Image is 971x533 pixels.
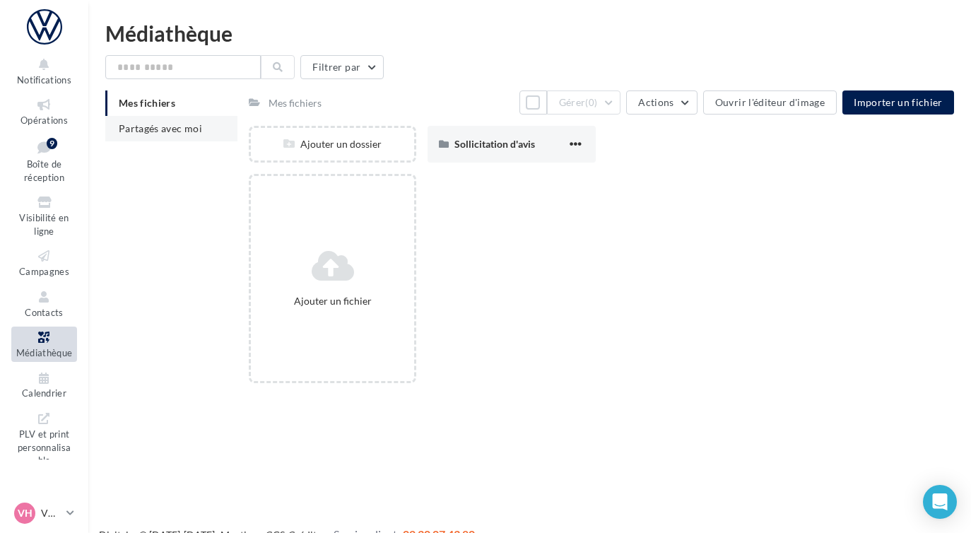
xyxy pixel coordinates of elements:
[251,137,415,151] div: Ajouter un dossier
[547,90,621,115] button: Gérer(0)
[269,96,322,110] div: Mes fichiers
[22,388,66,399] span: Calendrier
[300,55,384,79] button: Filtrer par
[17,74,71,86] span: Notifications
[18,506,33,520] span: VH
[257,294,409,308] div: Ajouter un fichier
[47,138,57,149] div: 9
[854,96,943,108] span: Importer un fichier
[19,266,69,277] span: Campagnes
[119,122,202,134] span: Partagés avec moi
[11,94,77,129] a: Opérations
[11,135,77,187] a: Boîte de réception9
[11,286,77,321] a: Contacts
[585,97,597,108] span: (0)
[19,212,69,237] span: Visibilité en ligne
[16,347,73,358] span: Médiathèque
[41,506,61,520] p: VW HAGUENAU
[11,500,77,527] a: VH VW HAGUENAU
[18,426,71,466] span: PLV et print personnalisable
[11,245,77,280] a: Campagnes
[638,96,673,108] span: Actions
[105,23,954,44] div: Médiathèque
[11,368,77,402] a: Calendrier
[25,307,64,318] span: Contacts
[11,408,77,469] a: PLV et print personnalisable
[703,90,837,115] button: Ouvrir l'éditeur d'image
[24,158,64,183] span: Boîte de réception
[11,327,77,361] a: Médiathèque
[842,90,954,115] button: Importer un fichier
[454,138,535,150] span: Sollicitation d'avis
[626,90,697,115] button: Actions
[11,54,77,88] button: Notifications
[20,115,68,126] span: Opérations
[11,192,77,240] a: Visibilité en ligne
[119,97,175,109] span: Mes fichiers
[923,485,957,519] div: Open Intercom Messenger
